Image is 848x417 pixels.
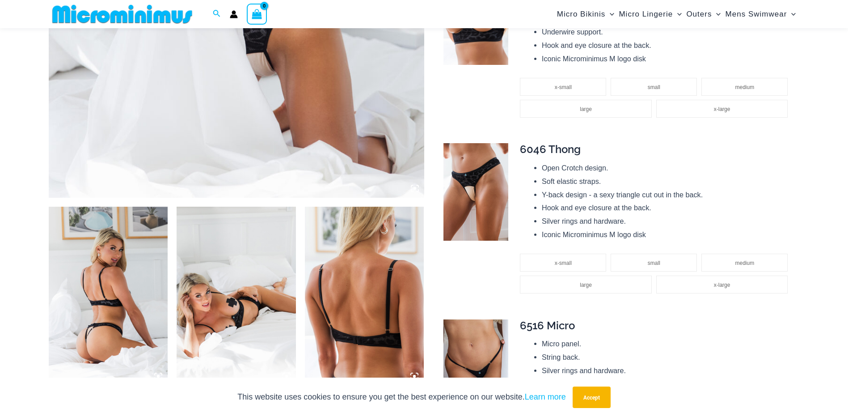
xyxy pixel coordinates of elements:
span: small [648,260,660,266]
a: Learn more [525,392,566,401]
a: Mens SwimwearMenu ToggleMenu Toggle [723,3,798,26]
a: Search icon link [213,9,221,20]
span: Mens Swimwear [726,3,787,26]
li: large [520,276,651,294]
span: 6516 Micro [520,319,575,332]
li: x-small [520,78,606,96]
li: medium [701,254,788,272]
p: This website uses cookies to ensure you get the best experience on our website. [237,391,565,404]
li: x-large [656,276,788,294]
span: Menu Toggle [673,3,682,26]
span: medium [735,260,754,266]
li: Open Crotch design. [542,162,792,175]
li: Silver rings and hardware. [542,364,792,378]
li: Soft elastic straps. [542,175,792,188]
span: Outers [686,3,712,26]
span: Menu Toggle [712,3,721,26]
img: MM SHOP LOGO FLAT [49,4,196,24]
li: String back. [542,351,792,364]
li: Hook and eye closure at the back. [542,201,792,215]
li: x-large [656,100,788,118]
a: View Shopping Cart, empty [247,4,267,24]
img: Nights Fall Silver Leopard 6516 Micro [443,319,508,417]
li: Iconic Microminimus M logo disk [542,228,792,242]
li: small [611,254,697,272]
img: Nights Fall Silver Leopard 1036 Bra 6046 Thong [177,207,296,386]
li: Micro panel. [542,337,792,351]
span: x-large [714,106,730,112]
span: large [580,282,592,288]
a: Micro LingerieMenu ToggleMenu Toggle [616,3,684,26]
img: Nights Fall Silver Leopard 1036 Bra 6046 Thong [49,207,168,386]
span: Micro Lingerie [619,3,673,26]
span: x-small [555,84,572,90]
span: Menu Toggle [787,3,796,26]
span: large [580,106,592,112]
li: Y-back design - a sexy triangle cut out in the back. [542,188,792,202]
li: x-small [520,254,606,272]
li: Hook and eye closure at the back. [542,39,792,52]
span: Menu Toggle [605,3,614,26]
button: Accept [573,387,611,408]
li: Iconic Microminimus M logo disk [542,52,792,66]
span: small [648,84,660,90]
span: x-large [714,282,730,288]
li: small [611,78,697,96]
a: Account icon link [230,10,238,18]
a: OutersMenu ToggleMenu Toggle [684,3,723,26]
img: Nights Fall Silver Leopard 6046 Thong [443,143,508,241]
li: medium [701,78,788,96]
a: Micro BikinisMenu ToggleMenu Toggle [555,3,617,26]
span: medium [735,84,754,90]
li: large [520,100,651,118]
span: Micro Bikinis [557,3,605,26]
li: Underwire support. [542,26,792,39]
span: x-small [555,260,572,266]
li: Silver rings and hardware. [542,215,792,228]
span: 6046 Thong [520,143,581,156]
nav: Site Navigation [553,1,800,27]
img: Nights Fall Silver Leopard 1036 Bra [305,207,424,386]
